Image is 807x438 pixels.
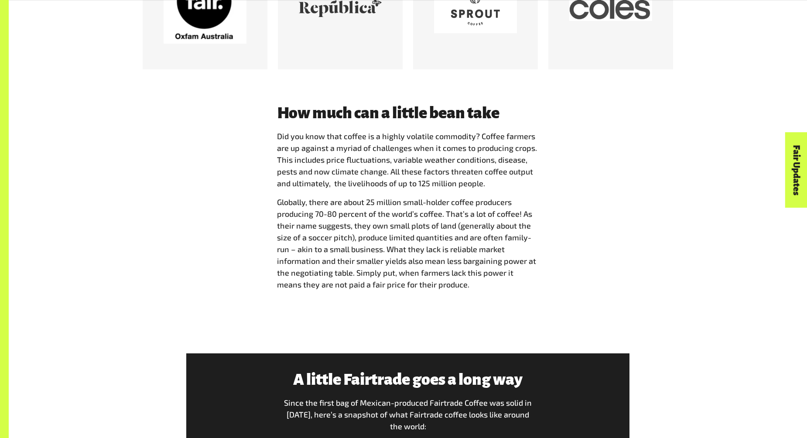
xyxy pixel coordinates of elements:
[284,398,532,431] span: Since the first bag of Mexican-produced Fairtrade Coffee was solid in [DATE], here’s a snapshot o...
[277,131,537,188] span: Did you know that coffee is a highly volatile commodity? Coffee farmers are up against a myriad o...
[277,104,539,122] h3: How much can a little bean take
[277,197,536,289] span: Globally, there are about 25 million small-holder coffee producers producing 70-80 percent of the...
[281,371,535,388] h3: A little Fairtrade goes a long way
